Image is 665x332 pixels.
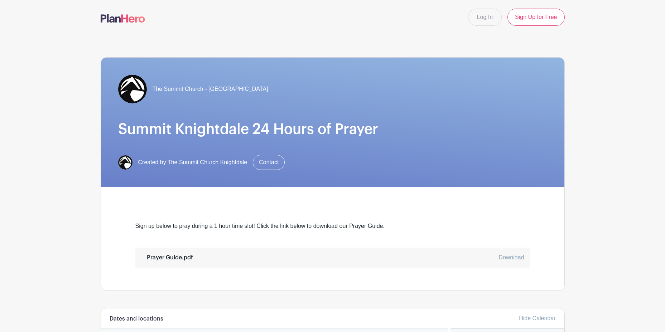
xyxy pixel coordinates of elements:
[141,253,193,262] div: Prayer Guide.pdf
[498,254,524,260] a: Download
[118,155,132,170] img: cCuR9PT-_400x400.jpg
[110,316,163,322] h6: Dates and locations
[138,158,247,167] span: Created by The Summit Church Knightdale
[507,9,564,26] a: Sign Up for Free
[135,222,530,230] div: Sign up below to pray during a 1 hour time slot! Click the link below to download our Prayer Guide.
[101,14,145,23] img: logo-507f7623f17ff9eddc593b1ce0a138ce2505c220e1c5a4e2b4648c50719b7d32.svg
[253,155,285,170] a: Contact
[118,75,147,103] img: cCuR9PT-_400x400.jpg
[519,315,555,321] a: Hide Calendar
[118,121,547,138] h1: Summit Knightdale 24 Hours of Prayer
[468,9,502,26] a: Log In
[153,85,268,93] span: The Summit Church - [GEOGRAPHIC_DATA]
